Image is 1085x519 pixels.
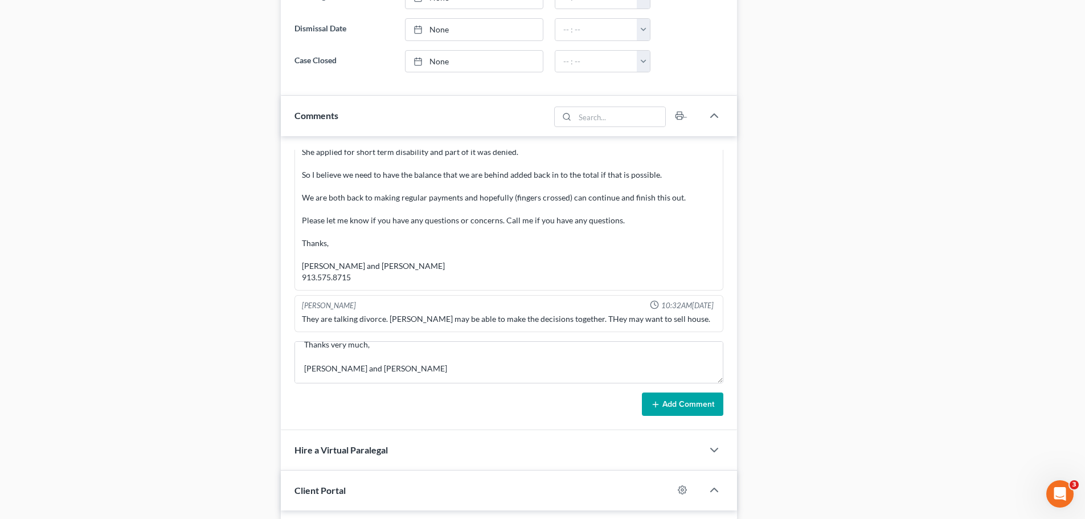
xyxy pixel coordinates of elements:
a: None [406,19,543,40]
span: Hire a Virtual Paralegal [294,444,388,455]
label: Case Closed [289,50,399,73]
input: -- : -- [555,19,637,40]
iframe: Intercom live chat [1046,480,1074,508]
label: Dismissal Date [289,18,399,41]
span: 3 [1070,480,1079,489]
div: They are talking divorce. [PERSON_NAME] may be able to make the decisions together. THey may want... [302,313,716,325]
span: Client Portal [294,485,346,496]
a: None [406,51,543,72]
div: [PERSON_NAME] [302,300,356,311]
button: Add Comment [642,393,723,416]
input: Search... [575,107,666,126]
span: 10:32AM[DATE] [661,300,714,311]
input: -- : -- [555,51,637,72]
span: Comments [294,110,338,121]
div: new checks in folder. Good morning [PERSON_NAME] and [PERSON_NAME], Just wanted to give you an up... [302,67,716,283]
